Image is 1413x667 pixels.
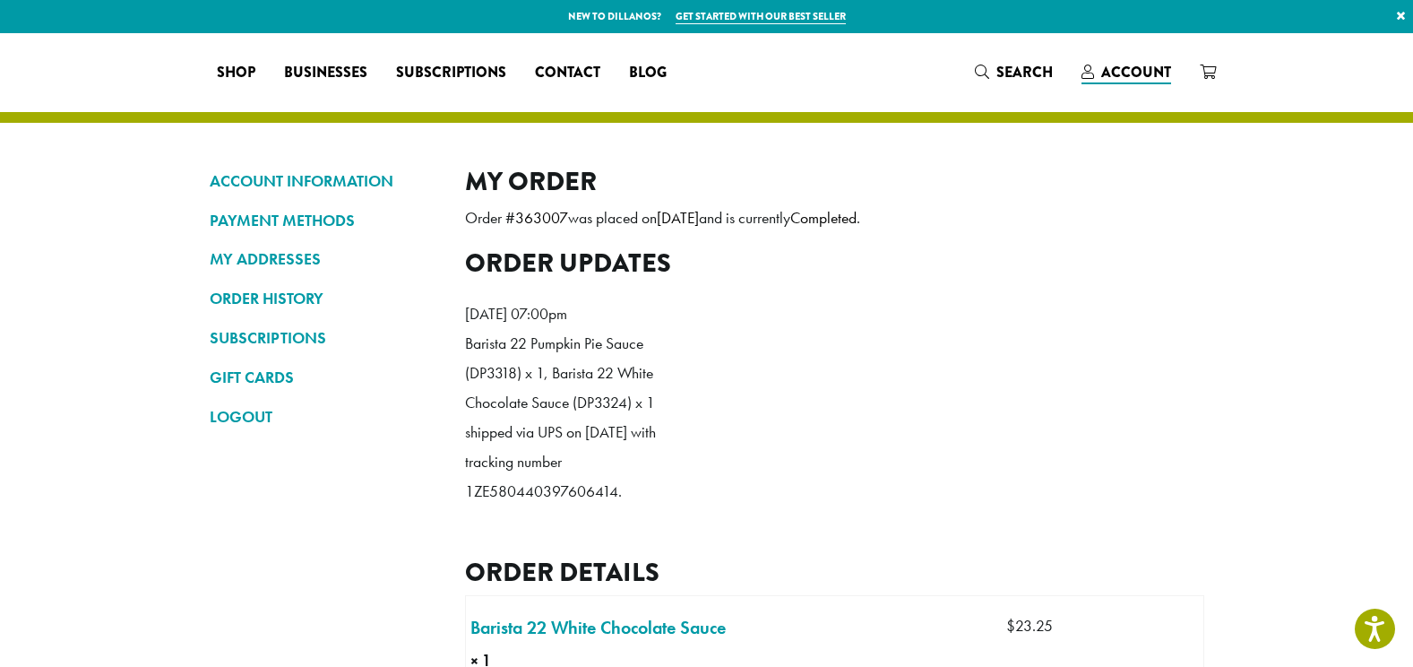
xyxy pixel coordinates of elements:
[465,557,1204,588] h2: Order details
[465,166,1204,197] h2: My Order
[217,62,255,84] span: Shop
[210,166,438,196] a: ACCOUNT INFORMATION
[465,299,671,329] p: [DATE] 07:00pm
[961,57,1067,87] a: Search
[515,208,568,228] mark: 363007
[629,62,667,84] span: Blog
[210,283,438,314] a: ORDER HISTORY
[284,62,367,84] span: Businesses
[210,323,438,353] a: SUBSCRIPTIONS
[465,329,671,507] p: Barista 22 Pumpkin Pie Sauce (DP3318) x 1, Barista 22 White Chocolate Sauce (DP3324) x 1 shipped ...
[210,362,438,393] a: GIFT CARDS
[657,208,699,228] mark: [DATE]
[790,208,857,228] mark: Completed
[676,9,846,24] a: Get started with our best seller
[1101,62,1171,82] span: Account
[1006,616,1015,636] span: $
[465,204,1204,233] p: Order # was placed on and is currently .
[465,247,1204,279] h2: Order updates
[396,62,506,84] span: Subscriptions
[470,614,726,641] a: Barista 22 White Chocolate Sauce
[996,62,1053,82] span: Search
[210,402,438,432] a: LOGOUT
[1006,616,1053,636] bdi: 23.25
[210,244,438,274] a: MY ADDRESSES
[202,58,270,87] a: Shop
[535,62,600,84] span: Contact
[210,205,438,236] a: PAYMENT METHODS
